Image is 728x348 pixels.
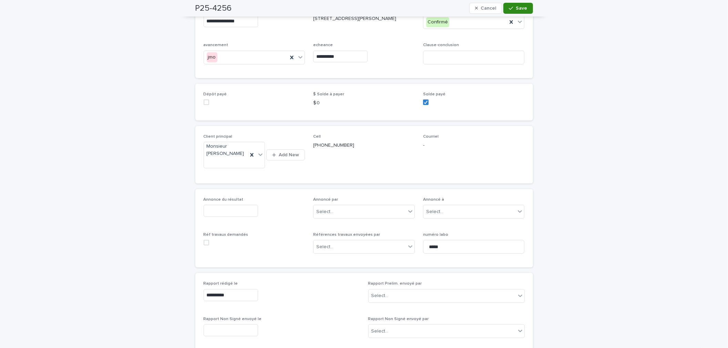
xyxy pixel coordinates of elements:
[423,43,459,47] span: Clause-conclusion
[481,6,496,11] span: Cancel
[313,135,321,139] span: Cell
[469,3,502,14] button: Cancel
[313,43,333,47] span: echeance
[204,317,262,321] span: Rapport Non Signé envoyé le
[368,317,429,321] span: Rapport Non Signé envoyé par
[313,198,338,202] span: Annoncé par
[368,282,422,286] span: Rapport Prelim. envoyé par
[207,143,245,157] span: Monsieur [PERSON_NAME]
[204,43,228,47] span: avancement
[279,152,299,157] span: Add New
[503,3,533,14] button: Save
[313,233,380,237] span: Références travaux envoyées par
[426,208,443,215] div: Select...
[313,142,415,149] p: [PHONE_NUMBER]
[371,292,389,299] div: Select...
[204,135,233,139] span: Client principal
[423,135,439,139] span: Courriel
[204,233,248,237] span: Réf travaux demandés
[371,328,389,335] div: Select...
[313,15,415,22] p: [STREET_ADDRESS][PERSON_NAME]
[207,52,217,62] div: jmo
[426,17,449,27] div: Confirmé
[204,198,244,202] span: Annonce du résultat
[316,208,334,215] div: Select...
[204,282,238,286] span: Rapport rédigé le
[423,233,448,237] span: numéro labo
[423,142,525,149] p: -
[516,6,527,11] span: Save
[313,99,415,107] p: $ 0
[195,3,232,13] h2: P25-4256
[423,92,445,96] span: Solde payé
[313,92,344,96] span: $ Solde à payer
[266,149,305,160] button: Add New
[423,198,444,202] span: Annoncé à
[316,243,334,251] div: Select...
[204,92,227,96] span: Dépôt payé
